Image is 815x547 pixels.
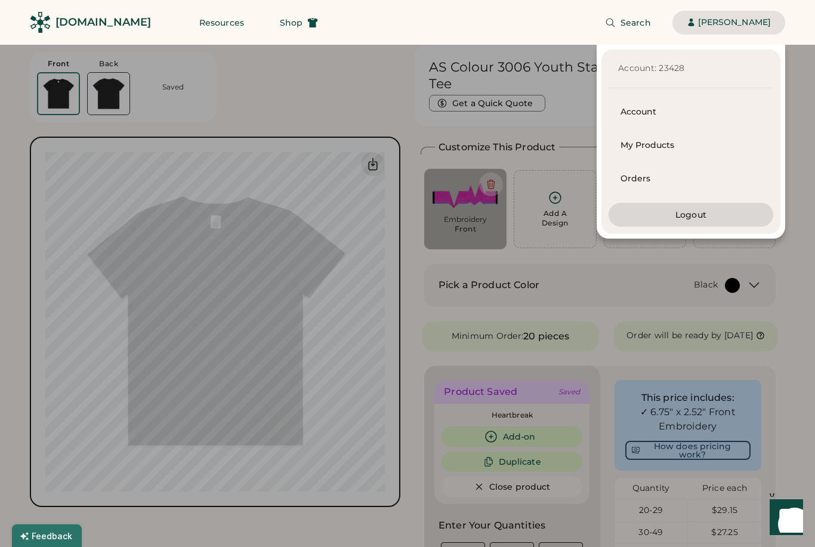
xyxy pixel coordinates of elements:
button: Search [591,11,665,35]
button: Logout [609,203,773,227]
div: Account: 23428 [618,63,764,75]
img: Rendered Logo - Screens [30,12,51,33]
div: [PERSON_NAME] [698,17,771,29]
div: Orders [620,173,761,185]
iframe: Front Chat [758,493,810,545]
button: Shop [266,11,332,35]
span: Search [620,18,651,27]
span: Shop [280,18,302,27]
button: Resources [185,11,258,35]
div: My Products [620,140,761,152]
div: Account [620,106,761,118]
div: [DOMAIN_NAME] [55,15,151,30]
